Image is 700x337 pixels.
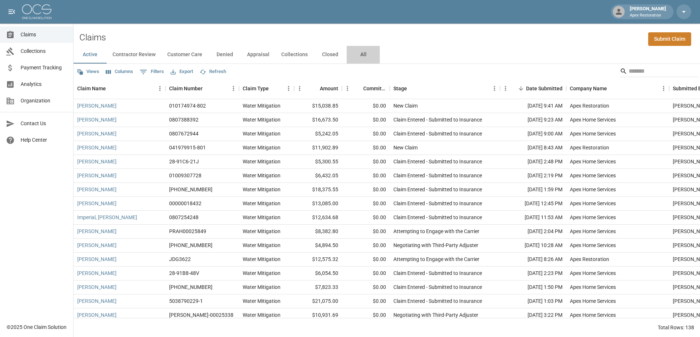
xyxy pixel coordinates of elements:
div: Water Mitigation [243,102,281,109]
div: New Claim [393,102,418,109]
button: Menu [228,83,239,94]
div: Water Mitigation [243,158,281,165]
span: Collections [21,47,67,55]
a: [PERSON_NAME] [77,116,117,123]
div: [DATE] 1:03 PM [500,294,566,308]
div: Apex Home Services [570,158,616,165]
div: $12,634.68 [294,211,342,225]
a: [PERSON_NAME] [77,228,117,235]
a: [PERSON_NAME] [77,269,117,277]
a: Imperial, [PERSON_NAME] [77,214,137,221]
div: $6,432.05 [294,169,342,183]
div: [DATE] 11:53 AM [500,211,566,225]
a: [PERSON_NAME] [77,130,117,137]
div: Water Mitigation [243,297,281,305]
div: Negotiating with Third-Party Adjuster [393,242,478,249]
div: © 2025 One Claim Solution [7,323,67,331]
span: Contact Us [21,120,67,127]
div: Water Mitigation [243,228,281,235]
div: Committed Amount [342,78,390,99]
button: Active [74,46,107,64]
button: Collections [275,46,314,64]
a: [PERSON_NAME] [77,283,117,291]
a: [PERSON_NAME] [77,144,117,151]
div: $13,085.00 [294,197,342,211]
button: Sort [353,83,363,94]
div: 0807254248 [169,214,199,221]
div: Water Mitigation [243,186,281,193]
a: [PERSON_NAME] [77,186,117,193]
div: 1006-43-2020 [169,283,213,291]
div: Claim Entered - Submitted to Insurance [393,200,482,207]
div: $8,382.80 [294,225,342,239]
div: $0.00 [342,155,390,169]
div: Apex Home Services [570,297,616,305]
button: Refresh [198,66,228,77]
div: Water Mitigation [243,242,281,249]
div: 00000018432 [169,200,201,207]
button: Customer Care [161,46,208,64]
div: 01-009-298655 [169,242,213,249]
div: Apex Restoration [570,144,609,151]
div: Claim Entered - Submitted to Insurance [393,297,482,305]
div: $0.00 [342,280,390,294]
div: 010174974-802 [169,102,206,109]
div: $0.00 [342,113,390,127]
div: Claim Name [74,78,165,99]
div: Water Mitigation [243,130,281,137]
div: [DATE] 10:28 AM [500,239,566,253]
button: Menu [294,83,305,94]
button: All [347,46,380,64]
div: Water Mitigation [243,144,281,151]
a: [PERSON_NAME] [77,102,117,109]
div: $16,673.50 [294,113,342,127]
div: JDG3622 [169,256,191,263]
div: [DATE] 2:04 PM [500,225,566,239]
div: $0.00 [342,99,390,113]
div: [DATE] 2:19 PM [500,169,566,183]
button: Menu [154,83,165,94]
div: Claim Entered - Submitted to Insurance [393,130,482,137]
div: Claim Number [165,78,239,99]
div: Claim Name [77,78,106,99]
span: Analytics [21,80,67,88]
div: 0807672944 [169,130,199,137]
span: Organization [21,97,67,105]
div: $0.00 [342,308,390,322]
div: Apex Home Services [570,172,616,179]
div: $11,902.89 [294,141,342,155]
div: Water Mitigation [243,256,281,263]
div: [DATE] 2:48 PM [500,155,566,169]
div: Amount [294,78,342,99]
div: $0.00 [342,239,390,253]
button: Sort [106,83,116,94]
div: PRAH-00025338 [169,311,233,319]
button: Closed [314,46,347,64]
div: Attempting to Engage with the Carrier [393,228,479,235]
button: Contractor Review [107,46,161,64]
div: $0.00 [342,294,390,308]
button: Select columns [104,66,135,77]
div: [DATE] 12:45 PM [500,197,566,211]
div: Water Mitigation [243,214,281,221]
div: Committed Amount [363,78,386,99]
span: Claims [21,31,67,39]
div: 5038790229-1 [169,297,203,305]
button: Menu [489,83,500,94]
button: open drawer [4,4,19,19]
div: $0.00 [342,225,390,239]
div: Stage [390,78,500,99]
div: Water Mitigation [243,311,281,319]
button: Denied [208,46,241,64]
div: 1006-41-1939 [169,186,213,193]
div: Apex Home Services [570,116,616,123]
div: Claim Entered - Submitted to Insurance [393,172,482,179]
button: Views [75,66,101,77]
div: [DATE] 8:26 AM [500,253,566,267]
div: $0.00 [342,127,390,141]
div: Claim Entered - Submitted to Insurance [393,269,482,277]
div: Apex Home Services [570,214,616,221]
div: Company Name [570,78,607,99]
div: Search [620,65,699,79]
div: Apex Home Services [570,186,616,193]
